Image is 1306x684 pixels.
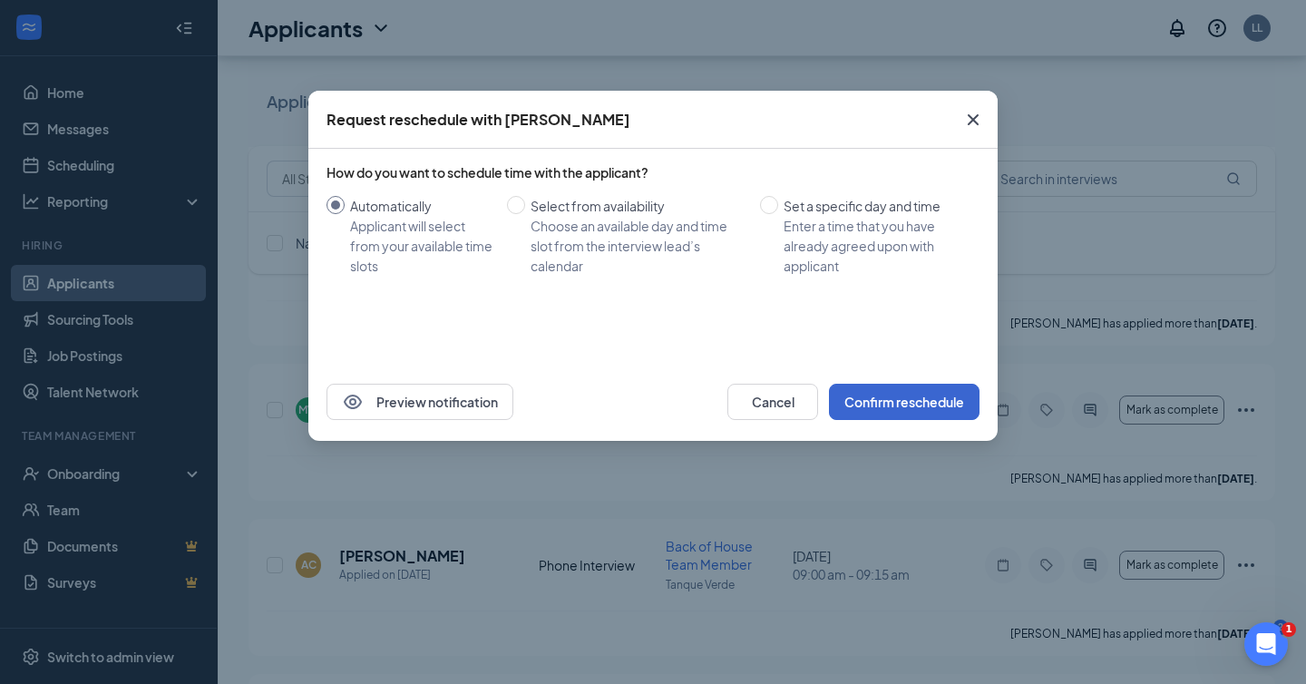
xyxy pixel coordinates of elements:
[326,384,513,420] button: EyePreview notification
[350,216,492,276] div: Applicant will select from your available time slots
[949,91,998,149] button: Close
[962,109,984,131] svg: Cross
[326,110,630,130] div: Request reschedule with [PERSON_NAME]
[727,384,818,420] button: Cancel
[531,216,746,276] div: Choose an available day and time slot from the interview lead’s calendar
[1244,622,1288,666] iframe: Intercom live chat
[326,163,979,181] div: How do you want to schedule time with the applicant?
[1282,622,1296,637] span: 1
[342,391,364,413] svg: Eye
[784,196,965,216] div: Set a specific day and time
[829,384,979,420] button: Confirm reschedule
[784,216,965,276] div: Enter a time that you have already agreed upon with applicant
[350,196,492,216] div: Automatically
[531,196,746,216] div: Select from availability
